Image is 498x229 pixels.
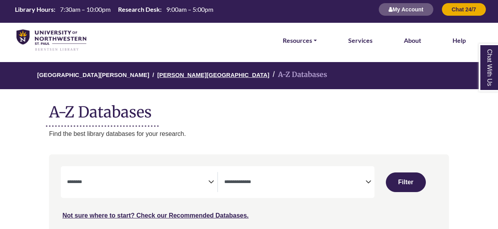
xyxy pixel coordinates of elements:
p: Find the best library databases for your research. [49,129,449,139]
a: My Account [378,6,434,13]
nav: breadcrumb [49,62,449,89]
li: A-Z Databases [269,69,327,81]
h1: A-Z Databases [49,97,449,121]
span: 9:00am – 5:00pm [166,5,213,13]
a: Services [348,35,373,46]
a: Chat 24/7 [442,6,486,13]
textarea: Search [67,180,208,186]
span: 7:30am – 10:00pm [60,5,111,13]
th: Library Hours: [12,5,56,13]
table: Hours Today [12,5,216,13]
button: Chat 24/7 [442,3,486,16]
a: Help [453,35,466,46]
a: Hours Today [12,5,216,14]
a: [PERSON_NAME][GEOGRAPHIC_DATA] [157,70,269,78]
button: Submit for Search Results [386,172,426,192]
a: [GEOGRAPHIC_DATA][PERSON_NAME] [37,70,149,78]
img: library_home [16,29,86,51]
a: About [404,35,421,46]
a: Not sure where to start? Check our Recommended Databases. [62,212,249,219]
th: Research Desk: [115,5,162,13]
textarea: Search [224,180,365,186]
button: My Account [378,3,434,16]
a: Resources [283,35,317,46]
